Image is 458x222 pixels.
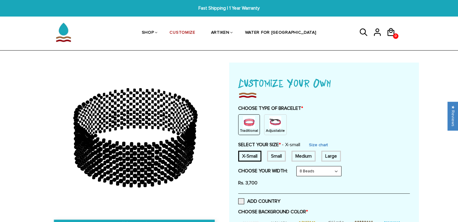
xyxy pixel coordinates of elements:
div: 7 inches [267,151,286,162]
span: 0 [393,32,398,41]
div: String [264,114,287,135]
div: 8 inches [321,151,341,162]
a: ARTIKEN [211,17,229,48]
a: Size chart [309,142,328,147]
h1: Customize Your Own [238,75,410,91]
div: Click to open Judge.me floating reviews tab [448,102,458,130]
img: string.PNG [269,116,281,128]
p: Adjustable [266,128,285,133]
label: CHOOSE YOUR WIDTH: [238,168,288,174]
label: SELECT YOUR SIZE [238,142,300,148]
img: non-string.png [243,116,255,128]
label: ADD COUNTRY [238,198,280,204]
div: Non String [238,114,260,135]
div: 7.5 inches [291,151,316,162]
span: Rs. 3,700 [238,180,257,186]
a: CUSTOMIZE [170,17,195,48]
a: WATER FOR [GEOGRAPHIC_DATA] [245,17,316,48]
span: Fast Shipping | 1 Year Warranty [141,5,317,12]
p: Traditional [240,128,258,133]
div: 6 inches [238,151,261,162]
label: CHOOSE BACKGROUND COLOR [238,209,410,215]
span: X-small [282,142,300,148]
label: CHOOSE TYPE OF BRACELET [238,105,410,111]
a: SHOP [142,17,154,48]
img: imgboder_100x.png [238,91,257,99]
